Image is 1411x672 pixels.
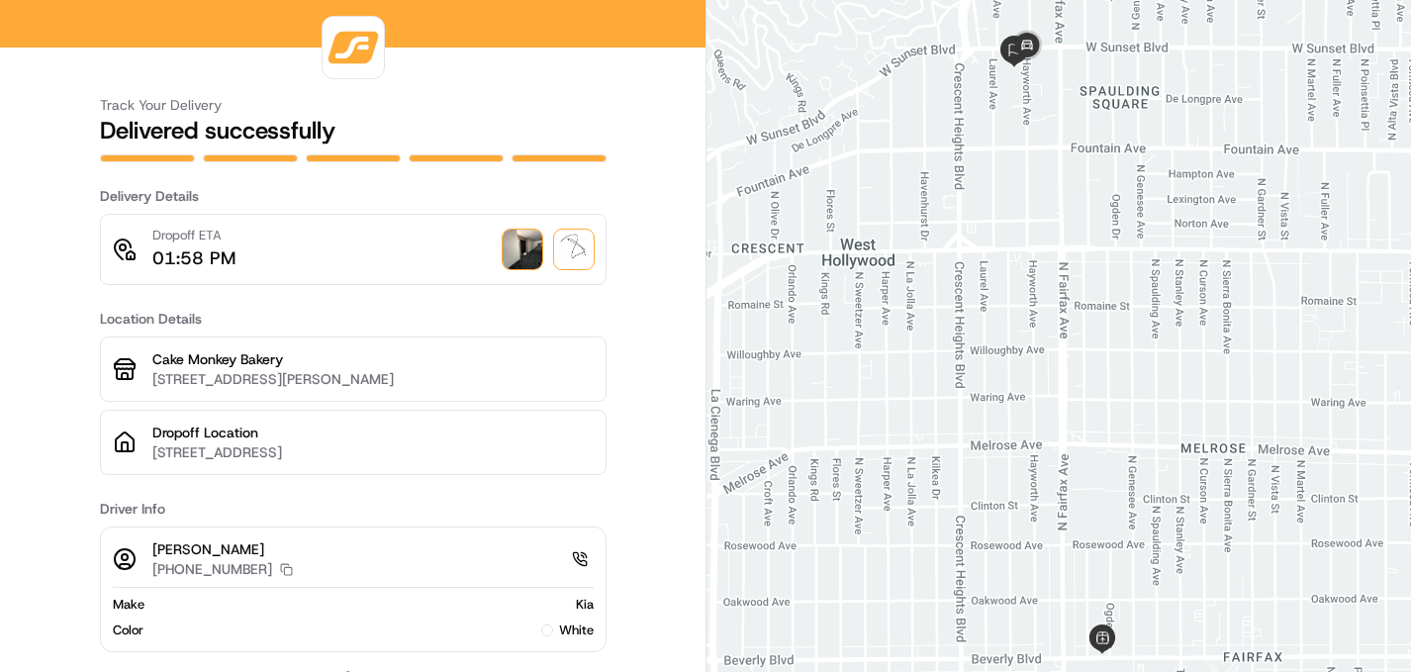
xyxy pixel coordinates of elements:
[559,622,594,639] span: white
[152,442,594,462] p: [STREET_ADDRESS]
[152,227,235,244] p: Dropoff ETA
[152,369,594,389] p: [STREET_ADDRESS][PERSON_NAME]
[113,622,143,639] span: Color
[100,309,607,329] h3: Location Details
[503,230,542,269] img: photo_proof_of_delivery image
[576,596,594,614] span: Kia
[100,499,607,519] h3: Driver Info
[113,596,144,614] span: Make
[554,230,594,269] img: signature_proof_of_delivery image
[152,539,293,559] p: [PERSON_NAME]
[100,186,607,206] h3: Delivery Details
[100,95,607,115] h3: Track Your Delivery
[152,349,594,369] p: Cake Monkey Bakery
[100,115,607,146] h2: Delivered successfully
[152,244,235,272] p: 01:58 PM
[327,21,380,74] img: logo-public_tracking_screen-VNDR-1688417501853.png
[152,559,272,579] p: [PHONE_NUMBER]
[152,423,594,442] p: Dropoff Location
